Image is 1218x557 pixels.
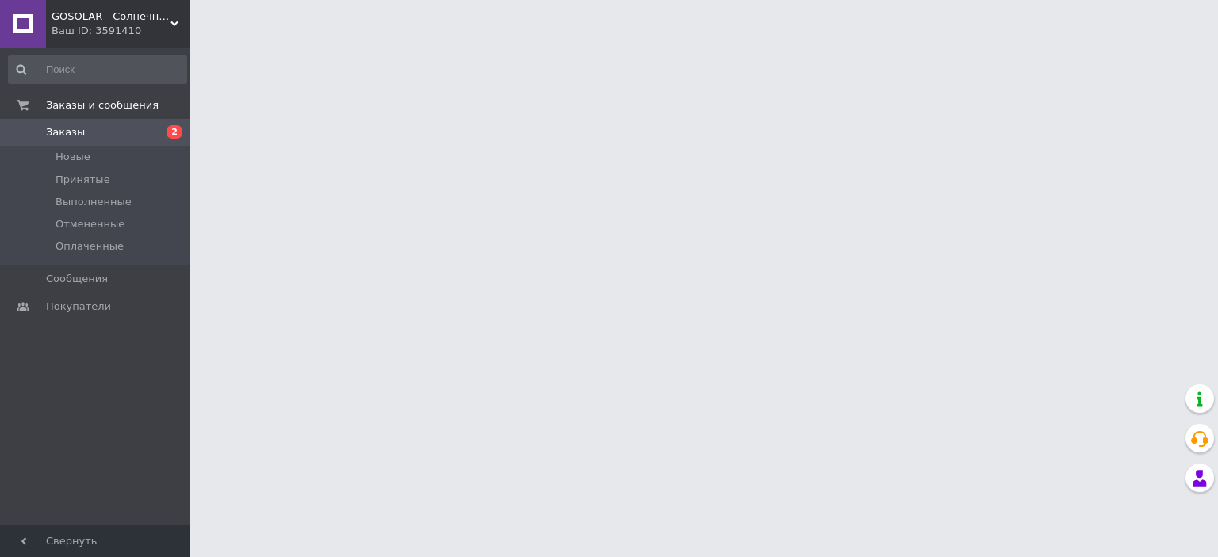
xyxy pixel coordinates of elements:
[46,299,111,314] span: Покупатели
[46,125,85,139] span: Заказы
[46,98,159,113] span: Заказы и сообщения
[52,24,190,38] div: Ваш ID: 3591410
[56,217,124,231] span: Отмененные
[56,173,110,187] span: Принятые
[167,125,182,139] span: 2
[8,55,187,84] input: Поиск
[56,239,124,254] span: Оплаченные
[46,272,108,286] span: Сообщения
[52,10,170,24] span: GOSOLAR - Солнечные электростанции
[56,150,90,164] span: Новые
[56,195,132,209] span: Выполненные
